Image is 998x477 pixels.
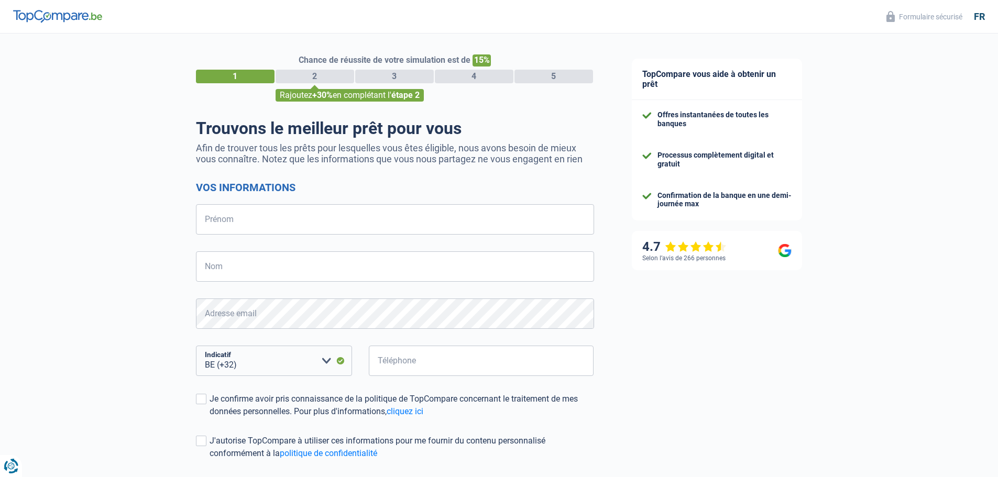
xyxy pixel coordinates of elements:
span: étape 2 [391,90,420,100]
div: Je confirme avoir pris connaissance de la politique de TopCompare concernant le traitement de mes... [210,393,594,418]
span: Chance de réussite de votre simulation est de [299,55,470,65]
div: Selon l’avis de 266 personnes [642,254,726,262]
div: 4.7 [642,239,727,254]
img: TopCompare Logo [13,10,102,23]
div: J'autorise TopCompare à utiliser ces informations pour me fournir du contenu personnalisé conform... [210,435,594,460]
div: Confirmation de la banque en une demi-journée max [657,191,792,209]
div: Processus complètement digital et gratuit [657,151,792,169]
h1: Trouvons le meilleur prêt pour vous [196,118,594,138]
div: Offres instantanées de toutes les banques [657,110,792,128]
a: cliquez ici [387,406,423,416]
div: fr [974,11,985,23]
a: politique de confidentialité [280,448,377,458]
button: Formulaire sécurisé [880,8,969,25]
span: 15% [473,54,491,66]
input: 401020304 [369,346,594,376]
div: 3 [355,70,434,83]
div: Rajoutez en complétant l' [276,89,424,102]
div: 1 [196,70,275,83]
span: +30% [312,90,333,100]
div: 2 [276,70,354,83]
p: Afin de trouver tous les prêts pour lesquelles vous êtes éligible, nous avons besoin de mieux vou... [196,142,594,164]
div: 5 [514,70,593,83]
div: 4 [435,70,513,83]
h2: Vos informations [196,181,594,194]
div: TopCompare vous aide à obtenir un prêt [632,59,802,100]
